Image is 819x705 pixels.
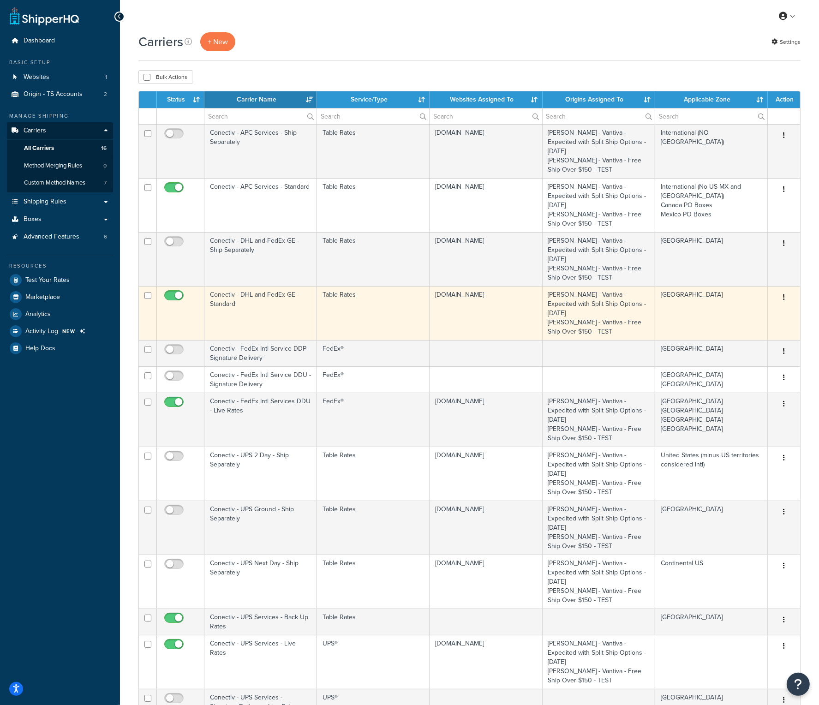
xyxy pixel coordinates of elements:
[204,232,317,286] td: Conectiv - DHL and FedEx GE - Ship Separately
[204,178,317,232] td: Conectiv - APC Services - Standard
[543,447,655,501] td: [PERSON_NAME] - Vantiva - Expedited with Split Ship Options - [DATE] [PERSON_NAME] - Vantiva - Fr...
[317,286,430,340] td: Table Rates
[543,286,655,340] td: [PERSON_NAME] - Vantiva - Expedited with Split Ship Options - [DATE] [PERSON_NAME] - Vantiva - Fr...
[7,122,113,192] li: Carriers
[24,179,85,187] span: Custom Method Names
[7,211,113,228] a: Boxes
[24,162,82,170] span: Method Merging Rules
[317,178,430,232] td: Table Rates
[655,501,768,555] td: [GEOGRAPHIC_DATA]
[655,393,768,447] td: [GEOGRAPHIC_DATA] [GEOGRAPHIC_DATA] [GEOGRAPHIC_DATA] [GEOGRAPHIC_DATA]
[7,193,113,210] li: Shipping Rules
[7,340,113,357] a: Help Docs
[204,366,317,393] td: Conectiv - FedEx Intl Service DDU - Signature Delivery
[7,86,113,103] li: Origins
[25,276,70,284] span: Test Your Rates
[104,179,107,187] span: 7
[204,609,317,635] td: Conectiv - UPS Services - Back Up Rates
[204,340,317,366] td: Conectiv - FedEx Intl Service DDP - Signature Delivery
[103,162,107,170] span: 0
[787,673,810,696] button: Open Resource Center
[24,198,66,206] span: Shipping Rules
[543,393,655,447] td: [PERSON_NAME] - Vantiva - Expedited with Split Ship Options - [DATE] [PERSON_NAME] - Vantiva - Fr...
[7,69,113,86] a: Websites 1
[317,609,430,635] td: Table Rates
[7,69,113,86] li: Websites
[204,555,317,609] td: Conectiv - UPS Next Day - Ship Separately
[204,91,317,108] th: Carrier Name: activate to sort column descending
[204,286,317,340] td: Conectiv - DHL and FedEx GE - Standard
[655,124,768,178] td: International (NO [GEOGRAPHIC_DATA])
[543,108,655,124] input: Search
[317,447,430,501] td: Table Rates
[655,91,768,108] th: Applicable Zone: activate to sort column ascending
[430,393,542,447] td: [DOMAIN_NAME]
[655,555,768,609] td: Continental US
[430,178,542,232] td: [DOMAIN_NAME]
[543,124,655,178] td: [PERSON_NAME] - Vantiva - Expedited with Split Ship Options - [DATE] [PERSON_NAME] - Vantiva - Fr...
[7,323,113,340] a: Activity Log NEW
[7,112,113,120] div: Manage Shipping
[543,91,655,108] th: Origins Assigned To: activate to sort column ascending
[655,286,768,340] td: [GEOGRAPHIC_DATA]
[24,37,55,45] span: Dashboard
[7,86,113,103] a: Origin - TS Accounts 2
[7,272,113,288] a: Test Your Rates
[7,174,113,191] li: Custom Method Names
[655,366,768,393] td: [GEOGRAPHIC_DATA] [GEOGRAPHIC_DATA]
[430,447,542,501] td: [DOMAIN_NAME]
[138,70,192,84] button: Bulk Actions
[430,286,542,340] td: [DOMAIN_NAME]
[25,311,51,318] span: Analytics
[24,233,79,241] span: Advanced Features
[24,90,83,98] span: Origin - TS Accounts
[543,555,655,609] td: [PERSON_NAME] - Vantiva - Expedited with Split Ship Options - [DATE] [PERSON_NAME] - Vantiva - Fr...
[543,635,655,689] td: [PERSON_NAME] - Vantiva - Expedited with Split Ship Options - [DATE] [PERSON_NAME] - Vantiva - Fr...
[138,33,183,51] h1: Carriers
[204,124,317,178] td: Conectiv - APC Services - Ship Separately
[204,447,317,501] td: Conectiv - UPS 2 Day - Ship Separately
[7,174,113,191] a: Custom Method Names 7
[430,555,542,609] td: [DOMAIN_NAME]
[7,157,113,174] a: Method Merging Rules 0
[7,262,113,270] div: Resources
[317,91,430,108] th: Service/Type: activate to sort column ascending
[105,73,107,81] span: 1
[104,233,107,241] span: 6
[655,609,768,635] td: [GEOGRAPHIC_DATA]
[543,232,655,286] td: [PERSON_NAME] - Vantiva - Expedited with Split Ship Options - [DATE] [PERSON_NAME] - Vantiva - Fr...
[25,345,55,352] span: Help Docs
[430,124,542,178] td: [DOMAIN_NAME]
[204,501,317,555] td: Conectiv - UPS Ground - Ship Separately
[157,91,204,108] th: Status: activate to sort column ascending
[7,228,113,245] li: Advanced Features
[317,366,430,393] td: FedEx®
[10,7,79,25] a: ShipperHQ Home
[317,340,430,366] td: FedEx®
[543,178,655,232] td: [PERSON_NAME] - Vantiva - Expedited with Split Ship Options - [DATE] [PERSON_NAME] - Vantiva - Fr...
[655,447,768,501] td: United States (minus US territories considered Intl)
[655,232,768,286] td: [GEOGRAPHIC_DATA]
[543,501,655,555] td: [PERSON_NAME] - Vantiva - Expedited with Split Ship Options - [DATE] [PERSON_NAME] - Vantiva - Fr...
[62,328,76,335] span: NEW
[317,232,430,286] td: Table Rates
[430,232,542,286] td: [DOMAIN_NAME]
[768,91,800,108] th: Action
[24,215,42,223] span: Boxes
[204,635,317,689] td: Conectiv - UPS Services - Live Rates
[430,108,542,124] input: Search
[430,91,542,108] th: Websites Assigned To: activate to sort column ascending
[317,555,430,609] td: Table Rates
[101,144,107,152] span: 16
[7,32,113,49] a: Dashboard
[204,393,317,447] td: Conectiv - FedEx Intl Services DDU - Live Rates
[655,178,768,232] td: International (No US MX and [GEOGRAPHIC_DATA]) Canada PO Boxes Mexico PO Boxes
[317,393,430,447] td: FedEx®
[7,289,113,305] a: Marketplace
[7,140,113,157] a: All Carriers 16
[7,306,113,323] li: Analytics
[7,228,113,245] a: Advanced Features 6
